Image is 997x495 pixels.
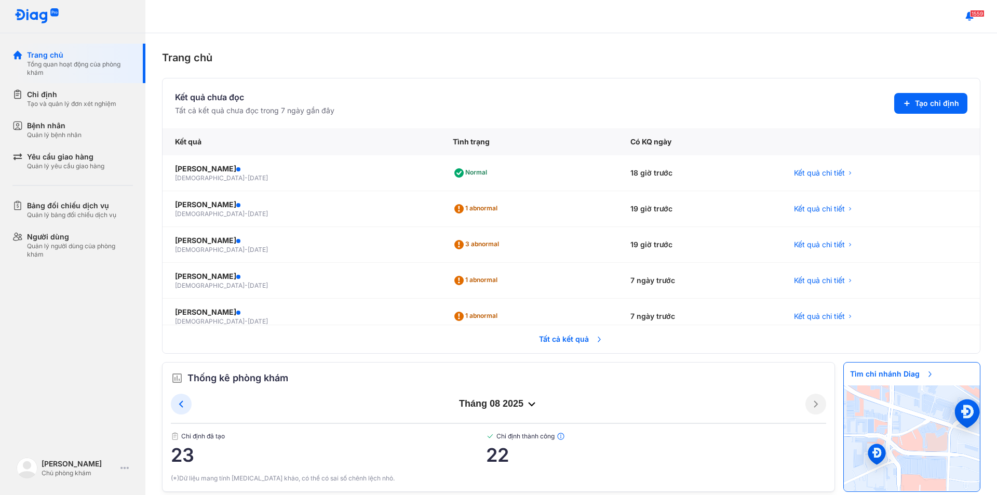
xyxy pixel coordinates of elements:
[175,282,245,289] span: [DEMOGRAPHIC_DATA]
[192,398,805,410] div: tháng 08 2025
[27,242,133,259] div: Quản lý người dùng của phòng khám
[171,432,486,440] span: Chỉ định đã tạo
[27,60,133,77] div: Tổng quan hoạt động của phòng khám
[245,282,248,289] span: -
[175,246,245,253] span: [DEMOGRAPHIC_DATA]
[171,474,826,483] div: (*)Dữ liệu mang tính [MEDICAL_DATA] khảo, có thể có sai số chênh lệch nhỏ.
[794,168,845,178] span: Kết quả chi tiết
[453,200,502,217] div: 1 abnormal
[171,432,179,440] img: document.50c4cfd0.svg
[27,232,133,242] div: Người dùng
[17,458,37,478] img: logo
[453,308,502,325] div: 1 abnormal
[163,128,440,155] div: Kết quả
[42,469,116,477] div: Chủ phòng khám
[453,272,502,289] div: 1 abnormal
[162,50,980,65] div: Trang chủ
[175,307,428,317] div: [PERSON_NAME]
[248,282,268,289] span: [DATE]
[42,459,116,469] div: [PERSON_NAME]
[175,105,334,116] div: Tất cả kết quả chưa đọc trong 7 ngày gần đây
[27,121,82,131] div: Bệnh nhân
[794,311,845,322] span: Kết quả chi tiết
[794,239,845,250] span: Kết quả chi tiết
[171,372,183,384] img: order.5a6da16c.svg
[27,50,133,60] div: Trang chủ
[618,155,782,191] div: 18 giờ trước
[894,93,967,114] button: Tạo chỉ định
[557,432,565,440] img: info.7e716105.svg
[187,371,288,385] span: Thống kê phòng khám
[453,236,503,253] div: 3 abnormal
[175,271,428,282] div: [PERSON_NAME]
[486,432,494,440] img: checked-green.01cc79e0.svg
[618,263,782,299] div: 7 ngày trước
[618,227,782,263] div: 19 giờ trước
[844,363,940,385] span: Tìm chi nhánh Diag
[453,165,491,181] div: Normal
[27,162,104,170] div: Quản lý yêu cầu giao hàng
[171,445,486,465] span: 23
[27,200,116,211] div: Bảng đối chiếu dịch vụ
[248,210,268,218] span: [DATE]
[440,128,618,155] div: Tình trạng
[175,164,428,174] div: [PERSON_NAME]
[245,246,248,253] span: -
[618,128,782,155] div: Có KQ ngày
[248,174,268,182] span: [DATE]
[245,317,248,325] span: -
[175,174,245,182] span: [DEMOGRAPHIC_DATA]
[794,204,845,214] span: Kết quả chi tiết
[248,246,268,253] span: [DATE]
[486,432,826,440] span: Chỉ định thành công
[970,10,985,17] span: 1559
[618,191,782,227] div: 19 giờ trước
[245,174,248,182] span: -
[618,299,782,335] div: 7 ngày trước
[175,91,334,103] div: Kết quả chưa đọc
[175,235,428,246] div: [PERSON_NAME]
[27,100,116,108] div: Tạo và quản lý đơn xét nghiệm
[533,328,610,351] span: Tất cả kết quả
[794,275,845,286] span: Kết quả chi tiết
[27,211,116,219] div: Quản lý bảng đối chiếu dịch vụ
[15,8,59,24] img: logo
[175,199,428,210] div: [PERSON_NAME]
[27,152,104,162] div: Yêu cầu giao hàng
[175,317,245,325] span: [DEMOGRAPHIC_DATA]
[245,210,248,218] span: -
[27,89,116,100] div: Chỉ định
[486,445,826,465] span: 22
[915,98,959,109] span: Tạo chỉ định
[27,131,82,139] div: Quản lý bệnh nhân
[248,317,268,325] span: [DATE]
[175,210,245,218] span: [DEMOGRAPHIC_DATA]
